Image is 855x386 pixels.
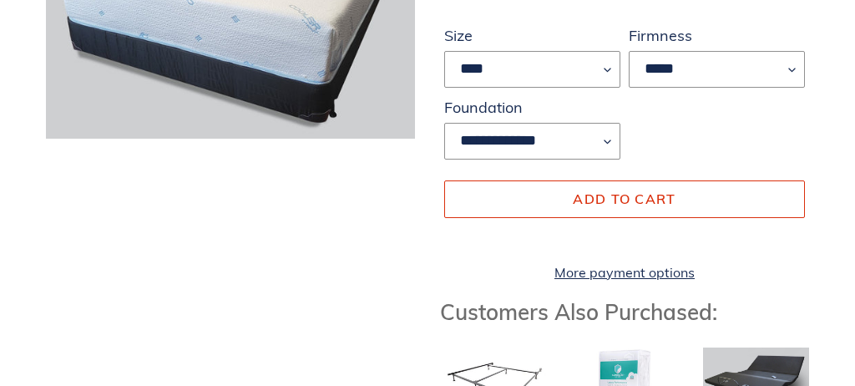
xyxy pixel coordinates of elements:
label: Foundation [444,96,620,119]
button: Add to cart [444,180,805,217]
label: Firmness [629,24,805,47]
label: Size [444,24,620,47]
a: More payment options [444,262,805,282]
span: Add to cart [573,190,675,207]
h3: Customers Also Purchased: [440,299,809,325]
